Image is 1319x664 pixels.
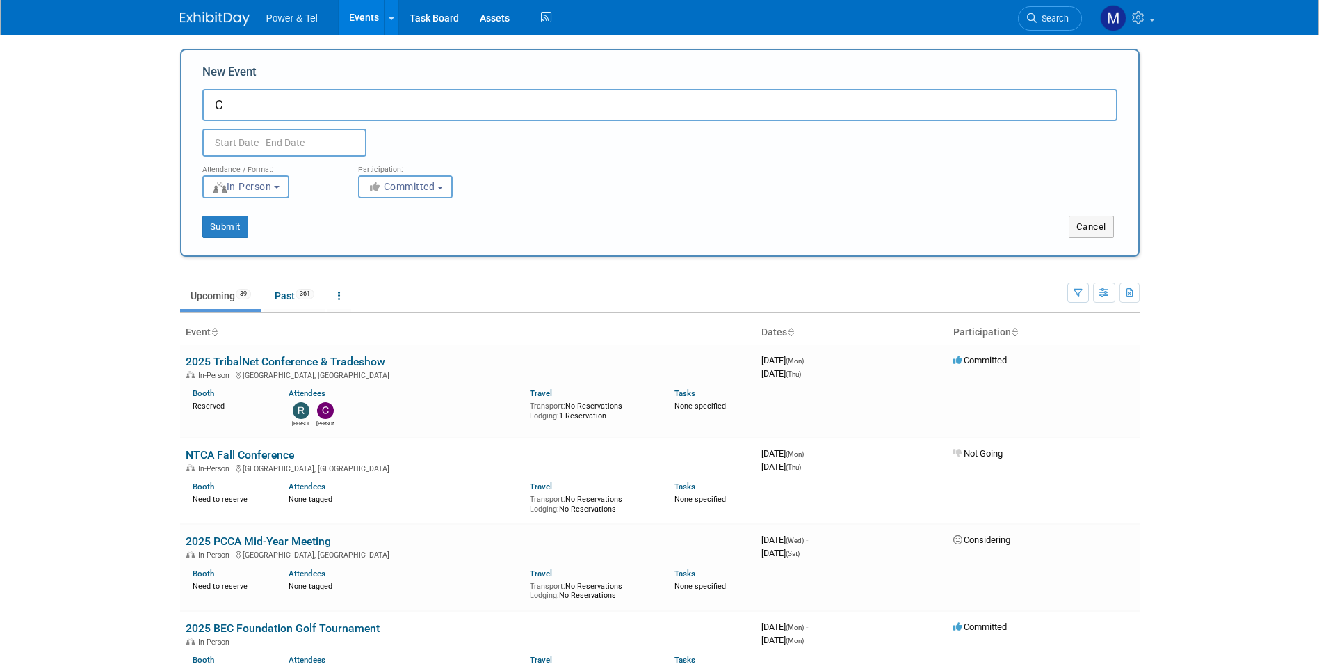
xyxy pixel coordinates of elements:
[806,355,808,365] span: -
[193,569,214,578] a: Booth
[530,492,654,514] div: No Reservations No Reservations
[530,591,559,600] span: Lodging:
[674,482,695,491] a: Tasks
[202,89,1117,121] input: Name of Trade Show / Conference
[180,12,250,26] img: ExhibitDay
[761,548,800,558] span: [DATE]
[530,411,559,420] span: Lodging:
[786,357,804,365] span: (Mon)
[296,289,314,299] span: 361
[266,13,318,24] span: Power & Tel
[198,551,234,560] span: In-Person
[674,388,695,398] a: Tasks
[289,388,325,398] a: Attendees
[186,535,331,548] a: 2025 PCCA Mid-Year Meeting
[186,462,750,473] div: [GEOGRAPHIC_DATA], [GEOGRAPHIC_DATA]
[198,638,234,647] span: In-Person
[530,582,565,591] span: Transport:
[212,181,272,192] span: In-Person
[186,551,195,558] img: In-Person Event
[761,622,808,632] span: [DATE]
[264,283,325,309] a: Past361
[1011,326,1018,338] a: Sort by Participation Type
[193,399,268,411] div: Reserved
[211,326,218,338] a: Sort by Event Name
[289,482,325,491] a: Attendees
[186,369,750,380] div: [GEOGRAPHIC_DATA], [GEOGRAPHIC_DATA]
[953,448,1003,459] span: Not Going
[316,419,334,427] div: Chad Smith
[186,448,294,461] a: NTCA Fall Conference
[806,535,808,545] span: -
[293,402,309,419] img: Robin Mayne
[530,402,565,411] span: Transport:
[761,355,808,365] span: [DATE]
[953,535,1010,545] span: Considering
[358,157,493,175] div: Participation:
[202,64,257,86] label: New Event
[761,635,804,645] span: [DATE]
[198,371,234,380] span: In-Person
[761,448,808,459] span: [DATE]
[953,622,1007,632] span: Committed
[786,464,801,471] span: (Thu)
[786,637,804,645] span: (Mon)
[786,450,804,458] span: (Mon)
[761,461,801,472] span: [DATE]
[806,448,808,459] span: -
[530,399,654,420] div: No Reservations 1 Reservation
[674,402,726,411] span: None specified
[193,579,268,592] div: Need to reserve
[1018,6,1082,31] a: Search
[530,482,552,491] a: Travel
[236,289,251,299] span: 39
[1100,5,1126,31] img: Madalyn Bobbitt
[289,579,519,592] div: None tagged
[786,550,800,558] span: (Sat)
[674,495,726,504] span: None specified
[786,370,801,378] span: (Thu)
[202,129,366,157] input: Start Date - End Date
[202,175,289,198] button: In-Person
[1069,216,1114,238] button: Cancel
[530,388,552,398] a: Travel
[202,157,337,175] div: Attendance / Format:
[186,464,195,471] img: In-Person Event
[186,371,195,378] img: In-Person Event
[198,464,234,473] span: In-Person
[368,181,435,192] span: Committed
[530,579,654,601] div: No Reservations No Reservations
[787,326,794,338] a: Sort by Start Date
[948,321,1140,345] th: Participation
[289,569,325,578] a: Attendees
[186,638,195,645] img: In-Person Event
[674,569,695,578] a: Tasks
[761,368,801,379] span: [DATE]
[786,537,804,544] span: (Wed)
[193,388,214,398] a: Booth
[193,482,214,491] a: Booth
[317,402,334,419] img: Chad Smith
[530,495,565,504] span: Transport:
[292,419,309,427] div: Robin Mayne
[186,622,380,635] a: 2025 BEC Foundation Golf Tournament
[530,505,559,514] span: Lodging:
[358,175,453,198] button: Committed
[786,624,804,631] span: (Mon)
[953,355,1007,365] span: Committed
[180,283,261,309] a: Upcoming39
[186,548,750,560] div: [GEOGRAPHIC_DATA], [GEOGRAPHIC_DATA]
[289,492,519,505] div: None tagged
[756,321,948,345] th: Dates
[186,355,385,368] a: 2025 TribalNet Conference & Tradeshow
[180,321,756,345] th: Event
[674,582,726,591] span: None specified
[1037,13,1069,24] span: Search
[806,622,808,632] span: -
[193,492,268,505] div: Need to reserve
[530,569,552,578] a: Travel
[202,216,248,238] button: Submit
[761,535,808,545] span: [DATE]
